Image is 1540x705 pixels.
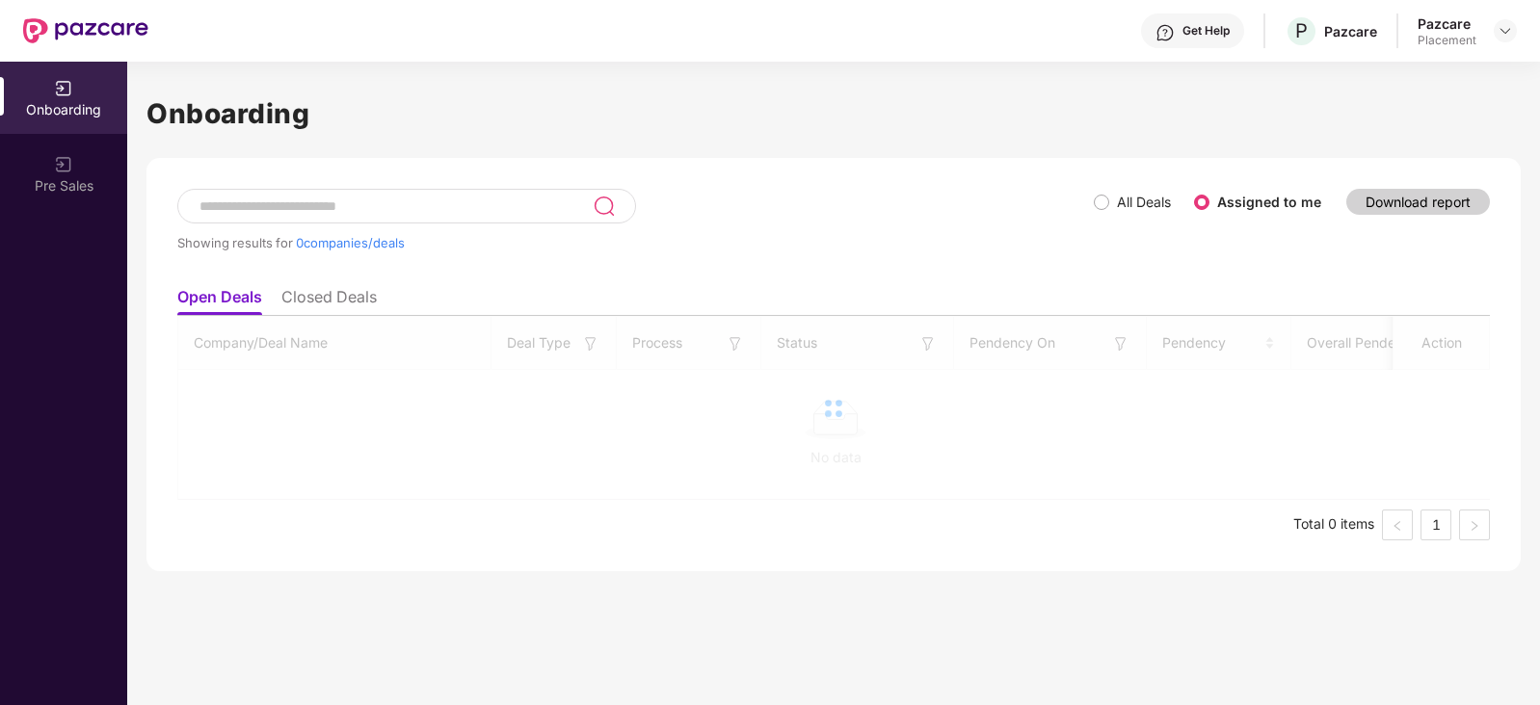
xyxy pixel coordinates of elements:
button: left [1382,509,1413,540]
div: Showing results for [177,235,1094,250]
li: 1 [1421,509,1451,540]
a: 1 [1421,510,1450,539]
img: svg+xml;base64,PHN2ZyBpZD0iSGVscC0zMngzMiIgeG1sbnM9Imh0dHA6Ly93d3cudzMub3JnLzIwMDAvc3ZnIiB3aWR0aD... [1155,23,1175,42]
div: Get Help [1182,23,1230,39]
button: Download report [1346,189,1490,215]
span: left [1392,520,1403,532]
img: svg+xml;base64,PHN2ZyB3aWR0aD0iMjAiIGhlaWdodD0iMjAiIHZpZXdCb3g9IjAgMCAyMCAyMCIgZmlsbD0ibm9uZSIgeG... [54,155,73,174]
div: Pazcare [1418,14,1476,33]
img: New Pazcare Logo [23,18,148,43]
li: Closed Deals [281,287,377,315]
div: Placement [1418,33,1476,48]
img: svg+xml;base64,PHN2ZyB3aWR0aD0iMjQiIGhlaWdodD0iMjUiIHZpZXdCb3g9IjAgMCAyNCAyNSIgZmlsbD0ibm9uZSIgeG... [593,195,615,218]
li: Previous Page [1382,509,1413,540]
img: svg+xml;base64,PHN2ZyBpZD0iRHJvcGRvd24tMzJ4MzIiIHhtbG5zPSJodHRwOi8vd3d3LnczLm9yZy8yMDAwL3N2ZyIgd2... [1498,23,1513,39]
label: All Deals [1117,194,1171,210]
h1: Onboarding [146,92,1521,135]
label: Assigned to me [1217,194,1321,210]
li: Total 0 items [1293,509,1374,540]
span: P [1295,19,1308,42]
div: Pazcare [1324,22,1377,40]
img: svg+xml;base64,PHN2ZyB3aWR0aD0iMjAiIGhlaWdodD0iMjAiIHZpZXdCb3g9IjAgMCAyMCAyMCIgZmlsbD0ibm9uZSIgeG... [54,79,73,98]
li: Open Deals [177,287,262,315]
li: Next Page [1459,509,1490,540]
button: right [1459,509,1490,540]
span: right [1469,520,1480,532]
span: 0 companies/deals [296,235,405,250]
